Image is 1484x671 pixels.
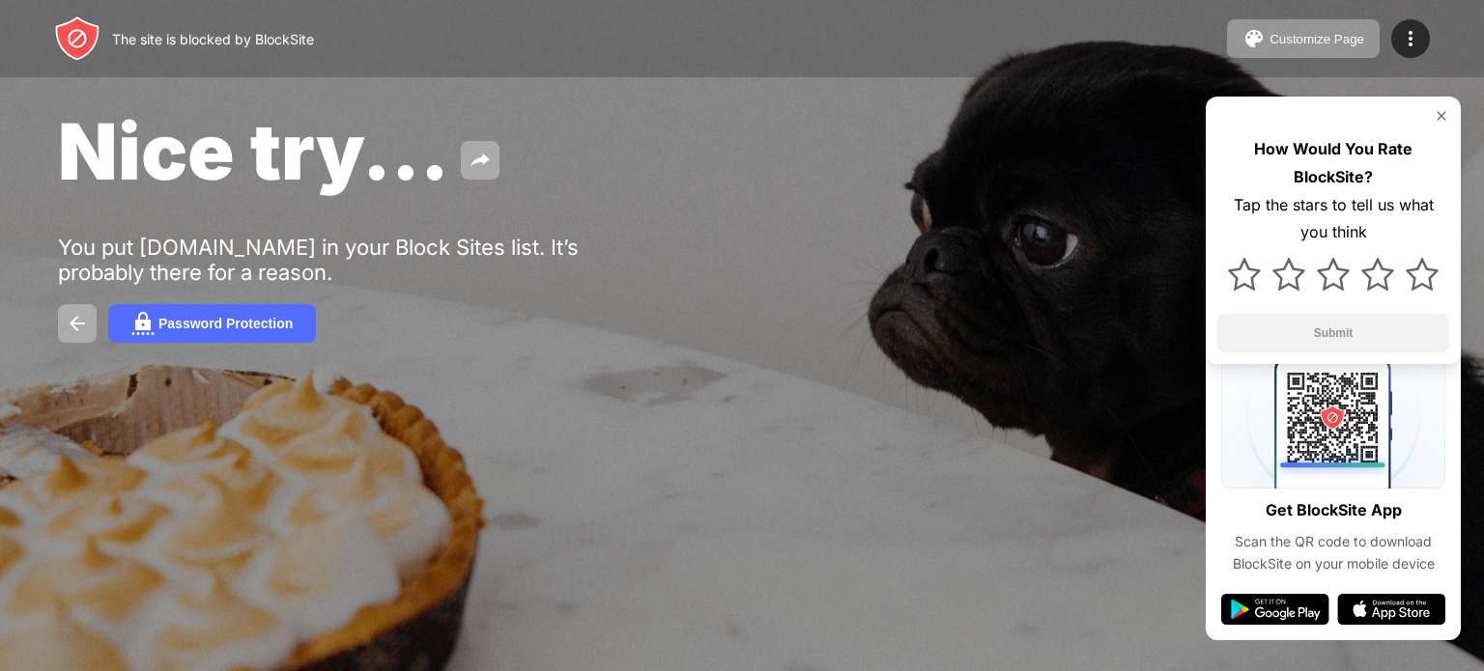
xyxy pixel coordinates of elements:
[158,316,293,331] div: Password Protection
[1217,135,1449,191] div: How Would You Rate BlockSite?
[112,31,314,47] div: The site is blocked by BlockSite
[1434,108,1449,124] img: rate-us-close.svg
[1317,258,1350,291] img: star.svg
[469,149,492,172] img: share.svg
[1361,258,1394,291] img: star.svg
[54,15,100,62] img: header-logo.svg
[1242,27,1266,50] img: pallet.svg
[58,104,449,198] span: Nice try...
[58,235,655,285] div: You put [DOMAIN_NAME] in your Block Sites list. It’s probably there for a reason.
[1227,19,1380,58] button: Customize Page
[1228,258,1261,291] img: star.svg
[1217,314,1449,352] button: Submit
[1406,258,1439,291] img: star.svg
[1337,594,1445,625] img: app-store.svg
[1399,27,1422,50] img: menu-icon.svg
[1270,32,1364,46] div: Customize Page
[1217,191,1449,247] div: Tap the stars to tell us what you think
[1266,496,1402,524] div: Get BlockSite App
[66,312,89,335] img: back.svg
[108,304,316,343] button: Password Protection
[131,312,155,335] img: password.svg
[1272,258,1305,291] img: star.svg
[1221,594,1329,625] img: google-play.svg
[1221,531,1445,574] div: Scan the QR code to download BlockSite on your mobile device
